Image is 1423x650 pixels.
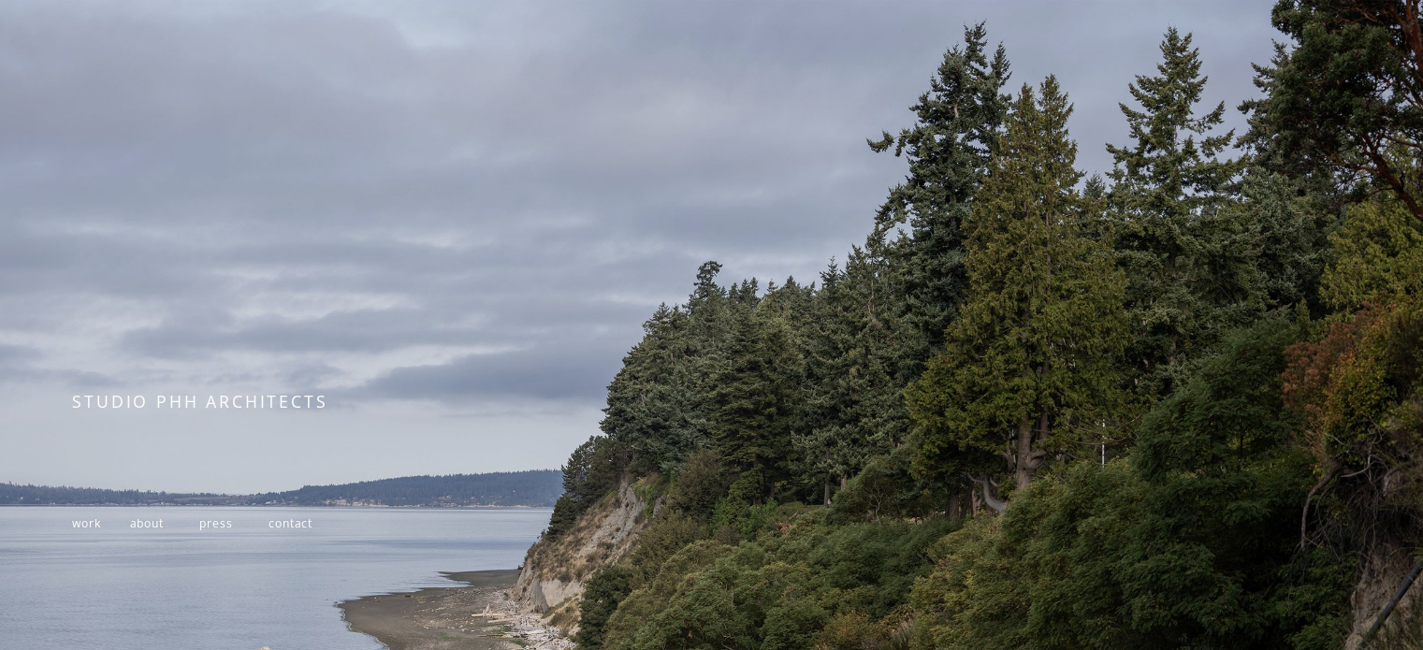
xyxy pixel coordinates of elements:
a: work [72,515,100,531]
span: STUDIO PHH ARCHITECTS [72,390,327,412]
a: about [130,515,164,531]
a: contact [269,515,312,531]
a: press [199,515,232,531]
